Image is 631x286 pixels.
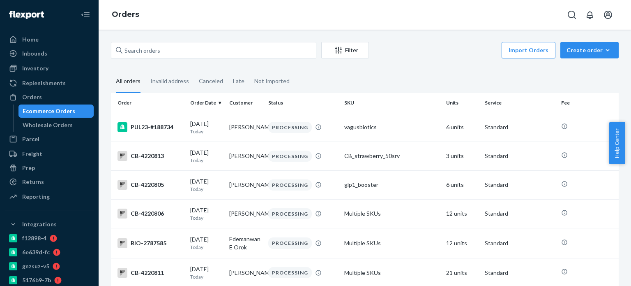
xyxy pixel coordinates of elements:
a: Inventory [5,62,94,75]
button: Import Orders [502,42,555,58]
a: Home [5,33,94,46]
div: PUL23-#188734 [117,122,184,132]
a: Wholesale Orders [18,119,94,132]
div: [DATE] [190,235,223,251]
p: Standard [485,181,554,189]
div: Home [22,35,39,44]
th: Order Date [187,93,226,113]
div: PROCESSING [268,267,312,278]
p: Standard [485,269,554,277]
div: PROCESSING [268,122,312,133]
div: [DATE] [190,177,223,193]
p: Today [190,157,223,164]
div: CB-4220805 [117,180,184,190]
div: [DATE] [190,265,223,280]
th: Service [481,93,557,113]
td: [PERSON_NAME] [226,142,265,170]
th: Units [443,93,482,113]
div: Ecommerce Orders [23,107,75,115]
div: Wholesale Orders [23,121,73,129]
button: Close Navigation [77,7,94,23]
p: Standard [485,152,554,160]
a: f12898-4 [5,232,94,245]
td: Multiple SKUs [341,228,442,258]
div: f12898-4 [22,234,46,242]
a: gnzsuz-v5 [5,260,94,273]
img: Flexport logo [9,11,44,19]
div: [DATE] [190,149,223,164]
input: Search orders [111,42,316,58]
div: Invalid address [150,70,189,92]
td: [PERSON_NAME] [226,170,265,199]
td: 6 units [443,170,482,199]
a: Ecommerce Orders [18,105,94,118]
div: CB-4220811 [117,268,184,278]
div: Replenishments [22,79,66,87]
td: Edemanwan E Orok [226,228,265,258]
button: Filter [321,42,369,58]
div: Reporting [22,193,50,201]
p: Today [190,214,223,221]
a: Replenishments [5,77,94,90]
button: Open notifications [582,7,598,23]
div: Returns [22,178,44,186]
div: Customer [229,99,262,106]
td: 6 units [443,113,482,142]
td: [PERSON_NAME] [226,113,265,142]
div: 5176b9-7b [22,276,51,284]
div: Not Imported [254,70,290,92]
p: Today [190,273,223,280]
td: 12 units [443,228,482,258]
div: PROCESSING [268,208,312,219]
div: CB-4220813 [117,151,184,161]
div: PROCESSING [268,237,312,249]
div: [DATE] [190,120,223,135]
p: Standard [485,123,554,131]
th: Status [265,93,341,113]
div: BIO-2787585 [117,238,184,248]
a: Orders [5,91,94,104]
td: [PERSON_NAME] [226,199,265,228]
div: Inventory [22,64,48,72]
a: Freight [5,147,94,160]
ol: breadcrumbs [105,3,146,27]
button: Help Center [609,122,625,164]
button: Integrations [5,218,94,231]
div: Late [233,70,244,92]
div: CB_strawberry_50srv [344,152,439,160]
p: Today [190,128,223,135]
a: 6e639d-fc [5,246,94,259]
a: Parcel [5,133,94,146]
div: Inbounds [22,49,47,58]
a: Orders [112,10,139,19]
div: Prep [22,164,35,172]
div: gnzsuz-v5 [22,262,49,270]
p: Today [190,244,223,251]
td: Multiple SKUs [341,199,442,228]
a: Prep [5,161,94,174]
a: Returns [5,175,94,188]
div: Create order [567,46,613,54]
div: Canceled [199,70,223,92]
div: [DATE] [190,206,223,221]
button: Open Search Box [564,7,580,23]
a: Inbounds [5,47,94,60]
div: 6e639d-fc [22,248,50,256]
p: Standard [485,239,554,247]
a: Reporting [5,190,94,203]
div: Integrations [22,220,57,228]
div: PROCESSING [268,151,312,162]
th: Order [111,93,187,113]
button: Open account menu [600,7,616,23]
td: 3 units [443,142,482,170]
div: CB-4220806 [117,209,184,219]
div: Orders [22,93,42,101]
div: PROCESSING [268,179,312,191]
button: Create order [560,42,619,58]
div: Filter [322,46,368,54]
div: Freight [22,150,42,158]
div: vagusbiotics [344,123,439,131]
div: All orders [116,70,140,93]
td: 12 units [443,199,482,228]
